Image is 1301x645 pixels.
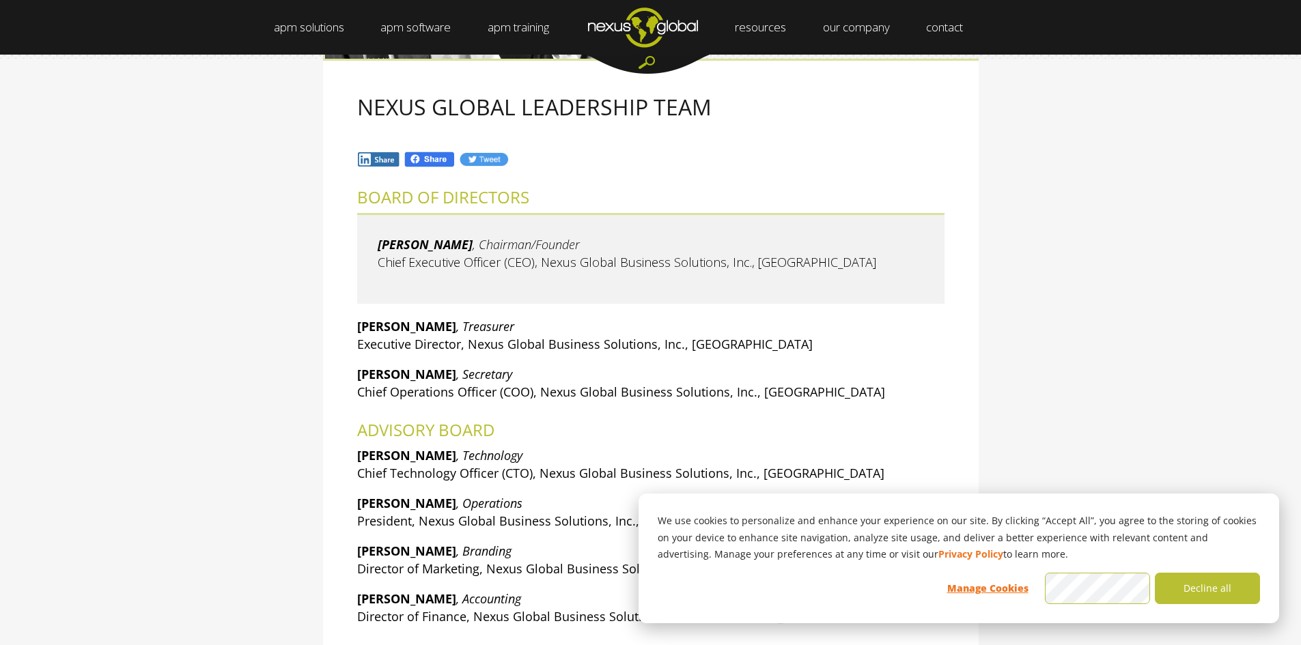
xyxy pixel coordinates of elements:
[357,495,456,511] strong: [PERSON_NAME]
[1045,573,1150,604] button: Accept all
[459,152,508,167] img: Tw.jpg
[378,254,876,270] span: Chief Executive Officer (CEO), Nexus Global Business Solutions, Inc., [GEOGRAPHIC_DATA]
[378,236,473,253] em: [PERSON_NAME]
[456,447,522,463] em: , Technology
[473,236,580,253] em: , Chairman/Founder
[456,543,512,559] em: , Branding
[456,318,514,334] em: , Treasurer
[357,590,456,607] strong: [PERSON_NAME]
[404,151,456,168] img: Fb.png
[456,366,512,382] em: , Secretary
[1155,573,1260,604] button: Decline all
[357,608,818,625] span: Director of Finance, Nexus Global Business Solutions, Inc., [GEOGRAPHIC_DATA]
[357,421,945,439] h2: ADVISORY BOARD
[357,465,884,481] span: Chief Technology Officer (CTO), Nexus Global Business Solutions, Inc., [GEOGRAPHIC_DATA]
[357,513,764,529] span: President, Nexus Global Business Solutions, Inc., [GEOGRAPHIC_DATA]
[357,188,945,206] h2: BOARD OF DIRECTORS
[658,513,1260,563] p: We use cookies to personalize and enhance your experience on our site. By clicking “Accept All”, ...
[357,318,456,334] strong: [PERSON_NAME]
[357,447,456,463] strong: [PERSON_NAME]
[357,95,945,119] h2: NEXUS GLOBAL LEADERSHIP TEAM
[456,590,521,607] em: , Accounting
[938,546,1003,563] a: Privacy Policy
[357,336,813,352] span: Executive Director, Nexus Global Business Solutions, Inc., [GEOGRAPHIC_DATA]
[357,543,456,559] strong: [PERSON_NAME]
[639,493,1279,623] div: Cookie banner
[357,560,831,577] span: Director of Marketing, Nexus Global Business Solutions, Inc., [GEOGRAPHIC_DATA]
[935,573,1040,604] button: Manage Cookies
[357,384,885,400] span: Chief Operations Officer (COO), Nexus Global Business Solutions, Inc., [GEOGRAPHIC_DATA]
[456,495,522,511] em: , Operations
[357,366,456,382] strong: [PERSON_NAME]
[357,152,401,167] img: In.jpg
